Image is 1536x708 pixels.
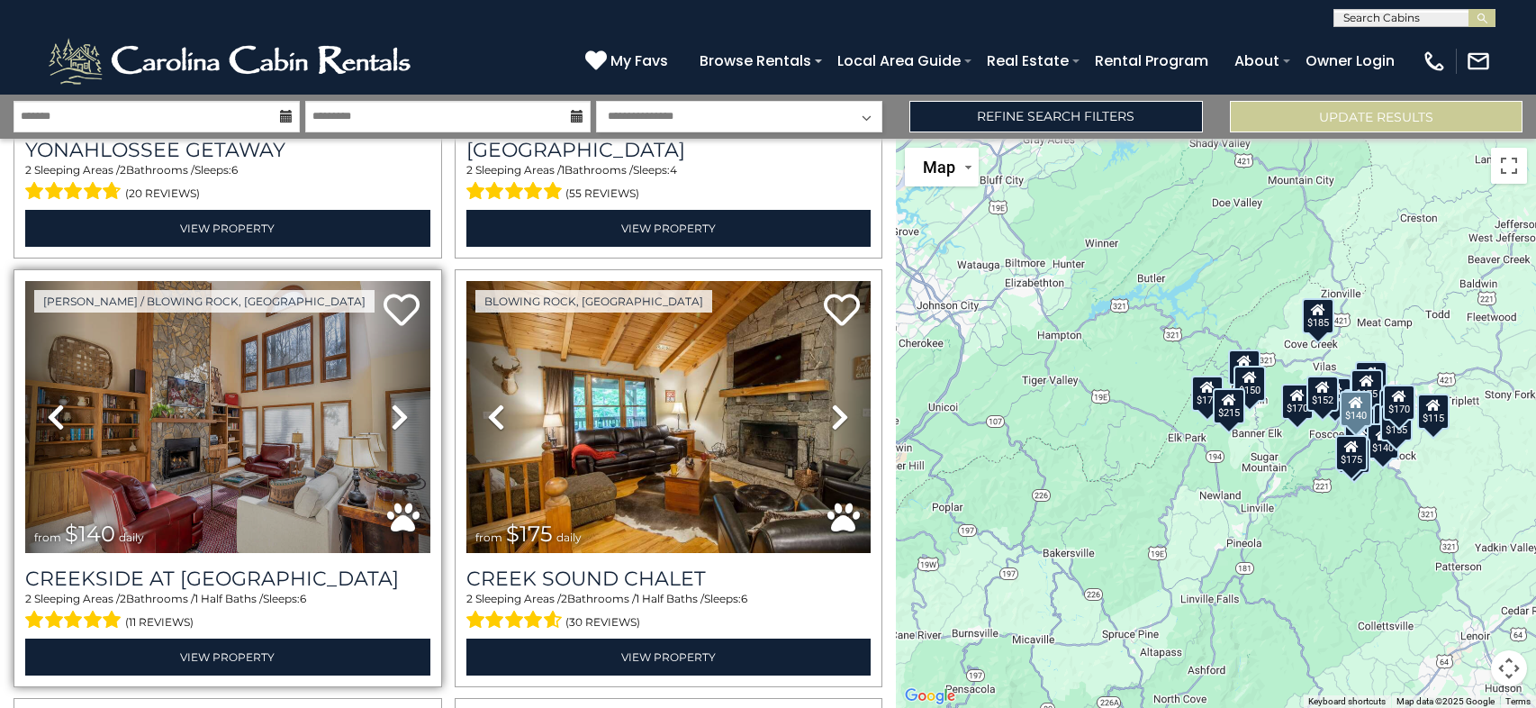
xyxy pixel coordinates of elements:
[475,290,712,313] a: Blowing Rock, [GEOGRAPHIC_DATA]
[561,592,567,605] span: 2
[1297,45,1404,77] a: Owner Login
[1335,435,1368,471] div: $175
[475,531,502,544] span: from
[636,592,704,605] span: 1 Half Baths /
[824,292,860,331] a: Add to favorites
[1396,696,1495,706] span: Map data ©2025 Google
[120,592,126,605] span: 2
[1225,45,1288,77] a: About
[1280,384,1313,420] div: $170
[25,162,430,205] div: Sleeping Areas / Bathrooms / Sleeps:
[978,45,1078,77] a: Real Estate
[25,591,430,634] div: Sleeping Areas / Bathrooms / Sleeps:
[1422,49,1447,74] img: phone-regular-white.png
[1086,45,1217,77] a: Rental Program
[34,531,61,544] span: from
[1491,148,1527,184] button: Toggle fullscreen view
[1233,366,1265,402] div: $150
[828,45,970,77] a: Local Area Guide
[506,521,553,547] span: $175
[556,531,582,544] span: daily
[25,210,430,247] a: View Property
[231,163,238,177] span: 6
[1191,376,1224,412] div: $170
[1379,389,1412,425] div: $145
[1355,361,1387,397] div: $190
[125,182,200,205] span: (20 reviews)
[466,162,872,205] div: Sleeping Areas / Bathrooms / Sleeps:
[1340,391,1372,427] div: $140
[1337,438,1369,474] div: $155
[466,210,872,247] a: View Property
[565,182,639,205] span: (55 reviews)
[466,163,473,177] span: 2
[900,685,960,708] img: Google
[1383,385,1415,421] div: $170
[25,567,430,591] h3: Creekside at Yonahlossee
[1417,394,1450,430] div: $115
[565,611,640,634] span: (30 reviews)
[25,639,430,676] a: View Property
[909,101,1202,132] a: Refine Search Filters
[466,639,872,676] a: View Property
[194,592,263,605] span: 1 Half Baths /
[1491,650,1527,686] button: Map camera controls
[1466,49,1491,74] img: mail-regular-white.png
[25,567,430,591] a: Creekside at [GEOGRAPHIC_DATA]
[1302,298,1334,334] div: $185
[45,34,419,88] img: White-1-2.png
[691,45,820,77] a: Browse Rentals
[466,567,872,591] a: Creek Sound Chalet
[1350,369,1382,405] div: $175
[610,50,668,72] span: My Favs
[1212,388,1244,424] div: $215
[923,158,955,177] span: Map
[25,138,430,162] a: Yonahlossee Getaway
[25,592,32,605] span: 2
[119,531,144,544] span: daily
[1230,101,1522,132] button: Update Results
[585,50,673,73] a: My Favs
[125,611,194,634] span: (11 reviews)
[1373,396,1405,432] div: $170
[25,163,32,177] span: 2
[1379,405,1412,441] div: $155
[466,138,872,162] a: [GEOGRAPHIC_DATA]
[670,163,677,177] span: 4
[120,163,126,177] span: 2
[25,281,430,552] img: thumbnail_163275299.jpeg
[466,281,872,552] img: thumbnail_163260588.jpeg
[900,685,960,708] a: Open this area in Google Maps (opens a new window)
[65,521,115,547] span: $140
[466,592,473,605] span: 2
[1505,696,1531,706] a: Terms (opens in new tab)
[466,138,872,162] h3: Cloud Forest Lane
[466,591,872,634] div: Sleeping Areas / Bathrooms / Sleeps:
[384,292,420,331] a: Add to favorites
[300,592,306,605] span: 6
[905,148,979,186] button: Change map style
[1306,376,1338,412] div: $152
[1308,695,1386,708] button: Keyboard shortcuts
[1227,349,1260,386] div: $125
[34,290,375,313] a: [PERSON_NAME] / Blowing Rock, [GEOGRAPHIC_DATA]
[561,163,565,177] span: 1
[741,592,747,605] span: 6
